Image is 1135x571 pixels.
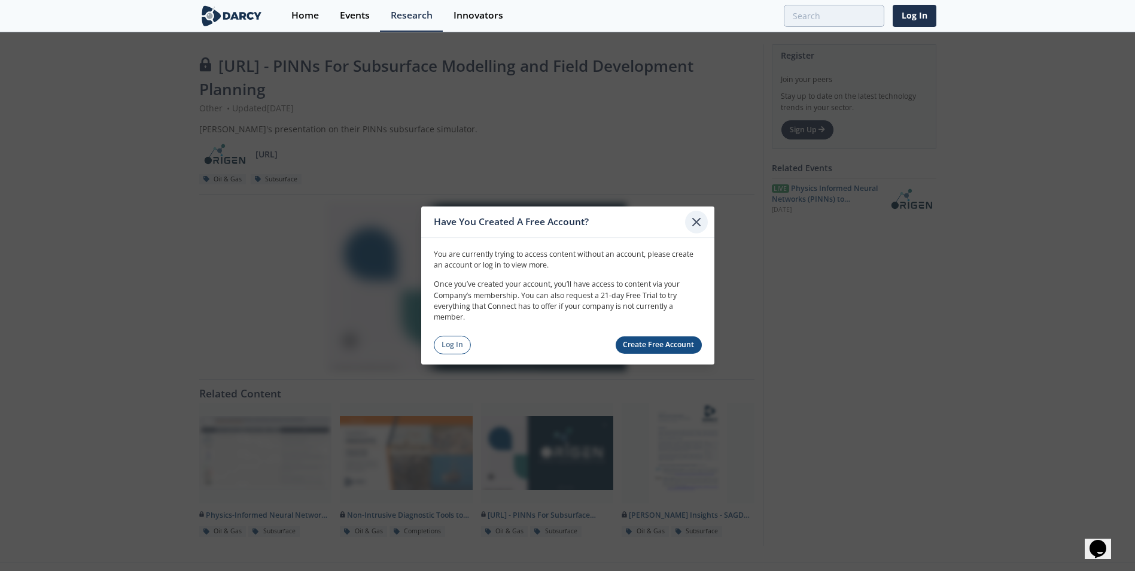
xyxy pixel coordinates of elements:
[616,336,702,354] a: Create Free Account
[434,336,471,354] a: Log In
[893,5,936,27] a: Log In
[784,5,884,27] input: Advanced Search
[1085,523,1123,559] iframe: chat widget
[391,11,433,20] div: Research
[434,279,702,323] p: Once you’ve created your account, you’ll have access to content via your Company’s membership. Yo...
[454,11,503,20] div: Innovators
[291,11,319,20] div: Home
[434,248,702,271] p: You are currently trying to access content without an account, please create an account or log in...
[340,11,370,20] div: Events
[199,5,264,26] img: logo-wide.svg
[434,211,686,233] div: Have You Created A Free Account?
